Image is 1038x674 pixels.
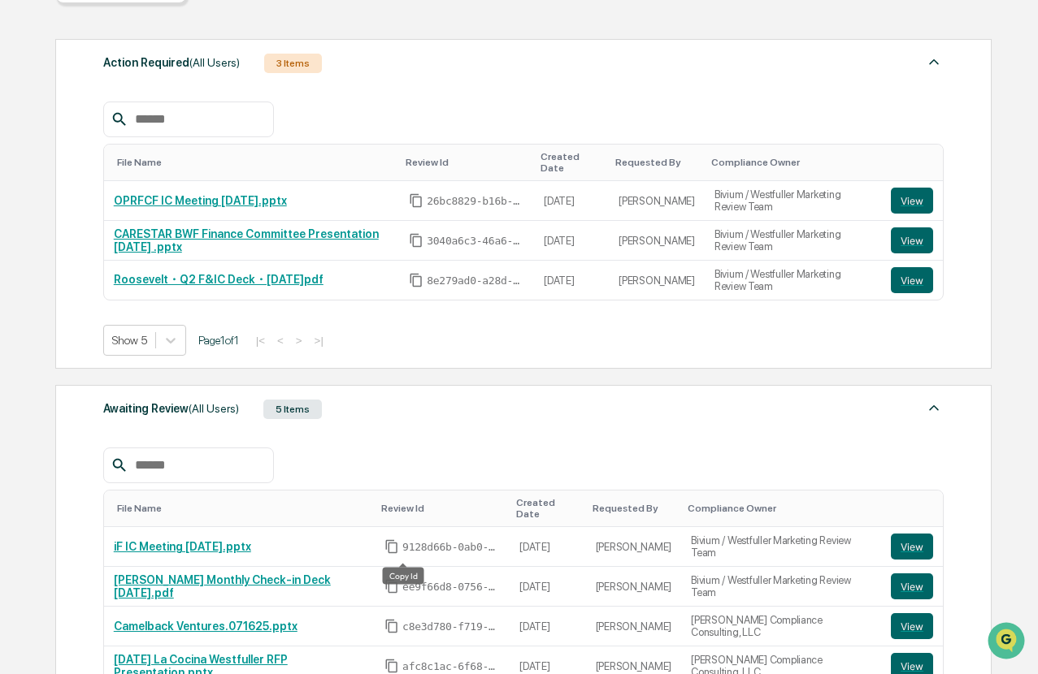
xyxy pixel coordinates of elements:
td: [DATE] [510,567,585,607]
div: Start new chat [55,124,267,140]
td: [DATE] [534,261,609,300]
div: Toggle SortBy [117,157,393,168]
a: [PERSON_NAME] Monthly Check-in Deck [DATE].pdf [114,573,331,599]
div: Toggle SortBy [593,503,675,514]
span: afc8c1ac-6f68-4627-999b-d97b3a6d8081 [402,660,500,673]
span: Copy Id [409,233,423,248]
a: Camelback Ventures.071625.pptx [114,620,298,633]
td: [PERSON_NAME] [586,527,682,567]
p: How can we help? [16,34,296,60]
button: View [891,267,933,293]
span: Copy Id [384,539,399,554]
span: 8e279ad0-a28d-46d3-996c-bb4558ac32a4 [427,274,524,287]
span: Pylon [162,275,197,287]
td: Bivium / Westfuller Marketing Review Team [705,261,881,300]
button: >| [310,334,328,348]
button: |< [251,334,270,348]
div: Awaiting Review [103,398,239,419]
td: [DATE] [510,527,585,567]
img: caret [924,398,944,417]
td: [DATE] [534,221,609,261]
div: 🖐️ [16,206,29,219]
div: Toggle SortBy [516,497,579,520]
span: (All Users) [189,56,240,69]
span: 9128d66b-0ab0-45e6-bb5a-66edfa2cb540 [402,541,500,554]
div: Toggle SortBy [406,157,528,168]
div: Toggle SortBy [117,503,368,514]
button: Start new chat [276,129,296,149]
a: Powered byPylon [115,274,197,287]
span: 26bc8829-b16b-4363-a224-b3a9a7c40805 [427,195,524,208]
td: [PERSON_NAME] [586,607,682,646]
div: 3 Items [264,54,322,73]
span: c8e3d780-f719-41d7-84c3-a659409448a4 [402,620,500,633]
td: [DATE] [510,607,585,646]
span: Page 1 of 1 [198,334,239,347]
td: [PERSON_NAME] Compliance Consulting, LLC [681,607,881,646]
span: ee9f66d8-0756-4a7b-910f-56a79afb7220 [402,581,500,594]
button: View [891,534,933,560]
span: Copy Id [384,619,399,633]
span: Copy Id [384,659,399,673]
td: Bivium / Westfuller Marketing Review Team [681,567,881,607]
div: 🔎 [16,237,29,250]
button: View [891,573,933,599]
div: Toggle SortBy [615,157,698,168]
span: Copy Id [409,273,423,287]
td: [PERSON_NAME] [609,261,705,300]
td: Bivium / Westfuller Marketing Review Team [705,181,881,221]
span: 3040a6c3-46a6-4967-bb2b-85f2d937caf2 [427,235,524,248]
div: Copy Id [383,568,424,585]
span: Copy Id [409,193,423,208]
a: iF IC Meeting [DATE].pptx [114,540,251,553]
div: Toggle SortBy [381,503,503,514]
button: < [272,334,289,348]
span: Attestations [134,205,202,221]
button: View [891,227,933,253]
span: Preclearance [33,205,105,221]
div: Toggle SortBy [541,151,602,174]
td: [DATE] [534,181,609,221]
div: 🗄️ [118,206,131,219]
a: 🖐️Preclearance [10,198,111,227]
a: Roosevelt・Q2 F&IC Deck・[DATE]pdf [114,273,324,286]
div: Toggle SortBy [894,157,936,168]
a: CARESTAR BWF Finance Committee Presentation [DATE] .pptx [114,227,379,253]
div: Toggle SortBy [711,157,875,168]
td: Bivium / Westfuller Marketing Review Team [705,221,881,261]
img: 1746055101610-c473b297-6a78-478c-a979-82029cc54cd1 [16,124,46,153]
div: We're available if you need us! [55,140,206,153]
td: [PERSON_NAME] [609,221,705,261]
span: Copy Id [384,579,399,594]
button: View [891,188,933,214]
div: Toggle SortBy [688,503,875,514]
a: OPRFCF IC Meeting [DATE].pptx [114,194,287,207]
td: [PERSON_NAME] [609,181,705,221]
img: caret [924,52,944,71]
div: Toggle SortBy [894,503,936,514]
a: 🔎Data Lookup [10,229,109,258]
td: [PERSON_NAME] [586,567,682,607]
button: > [291,334,307,348]
span: (All Users) [189,402,239,415]
span: Data Lookup [33,235,102,252]
div: Action Required [103,52,240,73]
a: 🗄️Attestations [111,198,208,227]
iframe: Open customer support [986,620,1030,664]
button: View [891,613,933,639]
td: Bivium / Westfuller Marketing Review Team [681,527,881,567]
div: 5 Items [263,400,322,419]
